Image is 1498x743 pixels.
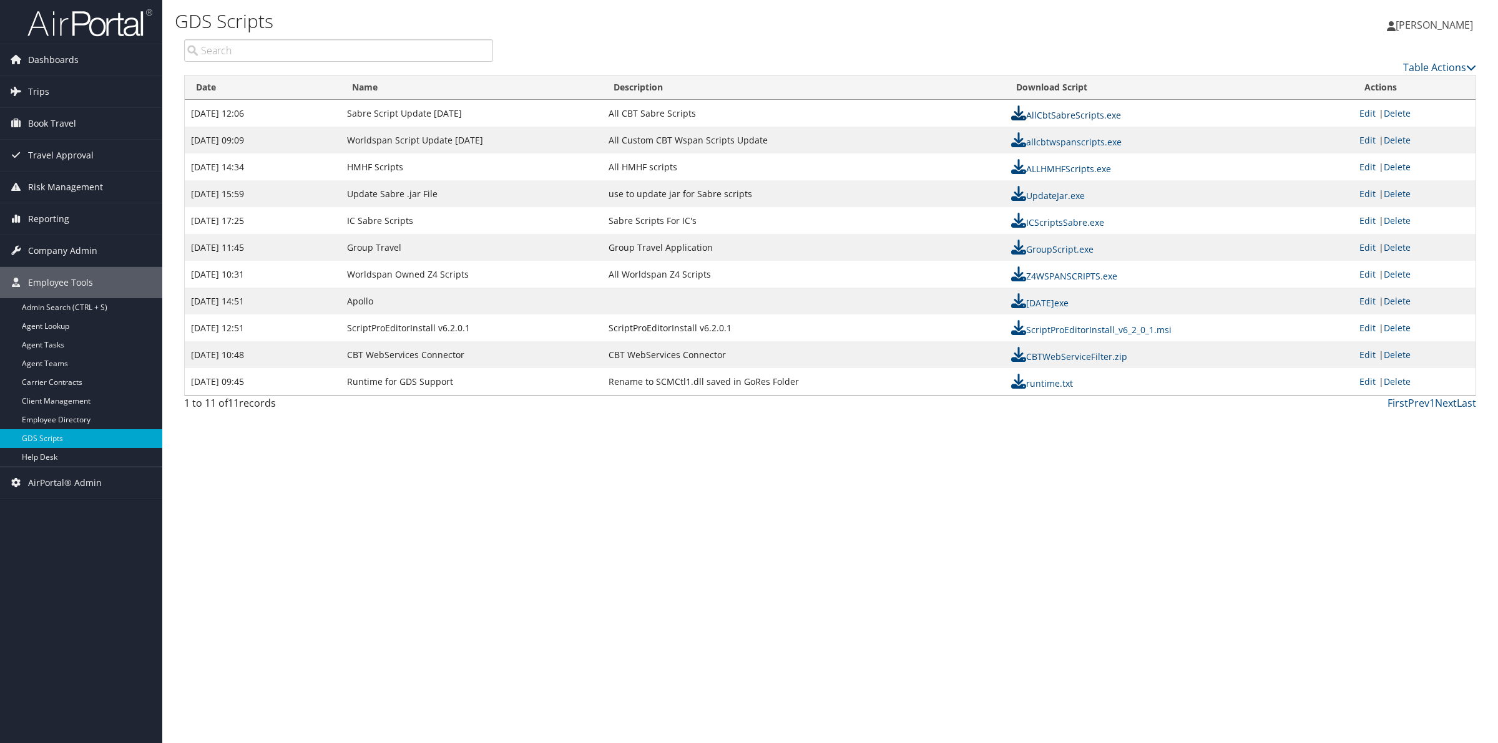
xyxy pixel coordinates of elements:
td: Apollo [341,288,602,314]
td: Group Travel [341,234,602,261]
td: All CBT Sabre Scripts [602,100,1005,127]
td: | [1353,234,1476,261]
span: Reporting [28,203,69,235]
a: Edit [1359,241,1376,253]
span: Employee Tools [28,267,93,298]
a: Edit [1359,295,1376,307]
a: CBTWebServiceFilter.zip [1011,351,1127,362]
td: [DATE] 12:51 [185,314,341,341]
a: ALLHMHFScripts.exe [1011,163,1111,175]
td: IC Sabre Scripts [341,207,602,234]
a: Delete [1384,322,1411,334]
span: Dashboards [28,44,79,75]
a: [PERSON_NAME] [1387,6,1486,44]
span: 11 [228,396,239,410]
td: | [1353,207,1476,234]
td: | [1353,180,1476,207]
td: [DATE] 09:45 [185,368,341,395]
th: Date: activate to sort column ascending [185,75,341,100]
a: ICScriptsSabre.exe [1011,216,1104,228]
th: Download Script: activate to sort column ascending [1005,75,1354,100]
td: [DATE] 17:25 [185,207,341,234]
a: Prev [1408,396,1429,410]
input: Search [184,39,493,62]
a: Edit [1359,268,1376,280]
td: HMHF Scripts [341,153,602,180]
span: [PERSON_NAME] [1396,18,1473,32]
th: Actions [1353,75,1476,100]
td: Update Sabre .jar File [341,180,602,207]
span: Travel Approval [28,140,94,171]
td: [DATE] 14:51 [185,288,341,314]
td: | [1353,341,1476,368]
a: AllCbtSabreScripts.exe [1011,109,1121,121]
td: [DATE] 11:45 [185,234,341,261]
a: GroupScript.exe [1011,243,1094,255]
th: Name: activate to sort column ascending [341,75,602,100]
td: | [1353,314,1476,341]
img: airportal-logo.png [27,8,152,37]
th: Description: activate to sort column ascending [602,75,1005,100]
td: ScriptProEditorInstall v6.2.0.1 [341,314,602,341]
td: Runtime for GDS Support [341,368,602,395]
td: ScriptProEditorInstall v6.2.0.1 [602,314,1005,341]
td: All Worldspan Z4 Scripts [602,261,1005,288]
a: Delete [1384,376,1411,387]
td: Sabre Script Update [DATE] [341,100,602,127]
a: UpdateJar.exe [1011,190,1085,202]
td: CBT WebServices Connector [341,341,602,368]
td: [DATE] 15:59 [185,180,341,207]
a: Delete [1384,134,1411,146]
a: runtime.txt [1011,377,1073,389]
span: Trips [28,76,49,107]
span: Company Admin [28,235,97,266]
a: allcbtwspanscripts.exe [1011,136,1122,148]
a: Edit [1359,107,1376,119]
div: 1 to 11 of records [184,396,493,417]
a: First [1388,396,1408,410]
a: Delete [1384,188,1411,200]
span: AirPortal® Admin [28,467,102,498]
td: | [1353,288,1476,314]
h1: GDS Scripts [175,8,1049,34]
span: Book Travel [28,108,76,139]
a: Edit [1359,134,1376,146]
a: Delete [1384,215,1411,226]
td: All HMHF scripts [602,153,1005,180]
a: Edit [1359,376,1376,387]
a: Last [1457,396,1476,410]
a: [DATE]exe [1011,297,1069,309]
td: All Custom CBT Wspan Scripts Update [602,127,1005,153]
td: [DATE] 10:48 [185,341,341,368]
a: Delete [1384,241,1411,253]
a: Edit [1359,349,1376,361]
a: ScriptProEditorInstall_v6_2_0_1.msi [1011,324,1172,336]
a: Delete [1384,295,1411,307]
a: Delete [1384,161,1411,173]
a: Delete [1384,349,1411,361]
td: Worldspan Script Update [DATE] [341,127,602,153]
span: Risk Management [28,172,103,203]
td: | [1353,153,1476,180]
a: Table Actions [1403,61,1476,74]
td: | [1353,261,1476,288]
td: use to update jar for Sabre scripts [602,180,1005,207]
td: Worldspan Owned Z4 Scripts [341,261,602,288]
td: [DATE] 10:31 [185,261,341,288]
td: [DATE] 09:09 [185,127,341,153]
a: Edit [1359,322,1376,334]
td: [DATE] 14:34 [185,153,341,180]
a: Delete [1384,268,1411,280]
a: Delete [1384,107,1411,119]
a: Edit [1359,161,1376,173]
td: | [1353,127,1476,153]
td: | [1353,368,1476,395]
td: Rename to SCMCtl1.dll saved in GoRes Folder [602,368,1005,395]
td: | [1353,100,1476,127]
td: [DATE] 12:06 [185,100,341,127]
td: Group Travel Application [602,234,1005,261]
td: Sabre Scripts For IC's [602,207,1005,234]
a: Edit [1359,215,1376,226]
a: Edit [1359,188,1376,200]
a: Next [1435,396,1457,410]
